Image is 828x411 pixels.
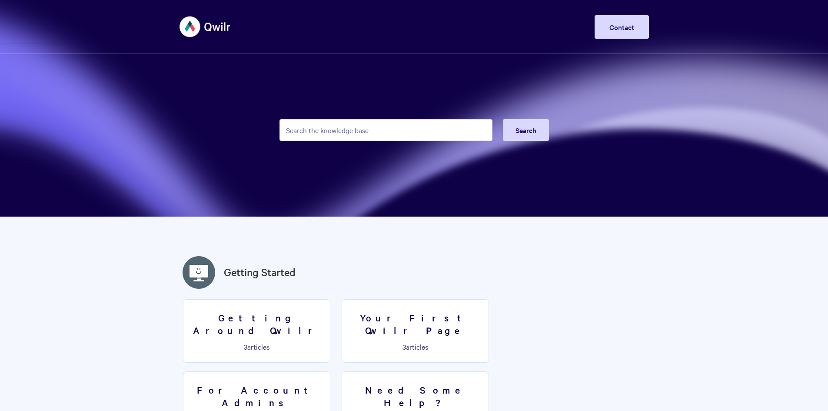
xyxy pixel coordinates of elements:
[279,119,492,141] input: Search the knowledge base
[244,342,247,351] span: 3
[189,311,325,336] h3: Getting Around Qwilr
[515,125,536,135] span: Search
[347,311,483,336] h3: Your First Qwilr Page
[347,343,483,351] p: articles
[347,384,483,408] h3: Need Some Help?
[189,384,325,408] h3: For Account Admins
[595,15,649,39] a: Contact
[189,343,325,351] p: articles
[503,119,549,141] button: Search
[402,342,406,351] span: 3
[342,299,489,363] a: Your First Qwilr Page 3articles
[180,10,231,43] img: Qwilr Help Center
[224,264,296,280] a: Getting Started
[183,299,330,363] a: Getting Around Qwilr 3articles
